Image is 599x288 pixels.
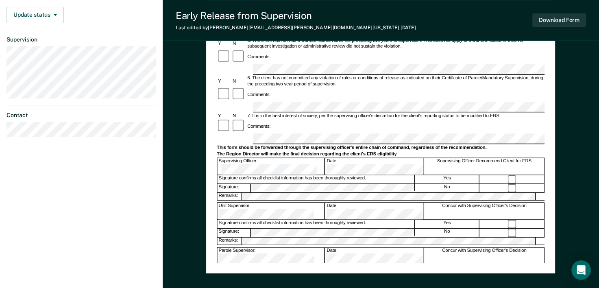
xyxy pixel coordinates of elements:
[7,36,156,43] dt: Supervision
[231,41,246,47] div: N
[532,13,586,27] button: Download Form
[218,203,325,219] div: Unit Supervisor:
[246,54,272,60] div: Comments:
[218,248,325,264] div: Parole Supervisor:
[176,10,416,22] div: Early Release from Supervision
[231,113,246,119] div: N
[217,113,231,119] div: Y
[246,38,545,50] div: 5. The client has not had a warrant issued within the preceding two years of supervision. This do...
[218,184,251,193] div: Signature:
[326,248,424,264] div: Date:
[218,175,415,183] div: Signature confirms all checklist information has been thoroughly reviewed.
[246,76,545,87] div: 6. The client has not committed any violation of rules or conditions of release as indicated on t...
[218,158,325,174] div: Supervising Officer:
[425,158,545,174] div: Supervising Officer Recommend Client for ERS
[415,229,479,237] div: No
[326,203,424,219] div: Date:
[217,41,231,47] div: Y
[176,25,416,31] div: Last edited by [PERSON_NAME][EMAIL_ADDRESS][PERSON_NAME][DOMAIN_NAME][US_STATE]
[218,229,251,237] div: Signature:
[425,203,545,219] div: Concur with Supervising Officer's Decision
[218,193,242,200] div: Remarks:
[425,248,545,264] div: Concur with Supervising Officer's Decision
[246,123,272,129] div: Comments:
[217,79,231,84] div: Y
[231,79,246,84] div: N
[401,25,416,31] span: [DATE]
[246,92,272,97] div: Comments:
[7,112,156,119] dt: Contact
[415,220,479,228] div: Yes
[218,220,415,228] div: Signature confirms all checklist information has been thoroughly reviewed.
[571,260,591,280] div: Open Intercom Messenger
[218,238,242,245] div: Remarks:
[326,158,424,174] div: Date:
[217,145,545,151] div: This form should be forwarded through the supervising officer's entire chain of command, regardle...
[217,151,545,157] div: The Region Director will make the final decision regarding the client's ERS eligibility
[415,184,479,193] div: No
[415,175,479,183] div: Yes
[246,113,545,119] div: 7. It is in the best interest of society, per the supervising officer's discretion for the client...
[7,7,64,23] button: Update status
